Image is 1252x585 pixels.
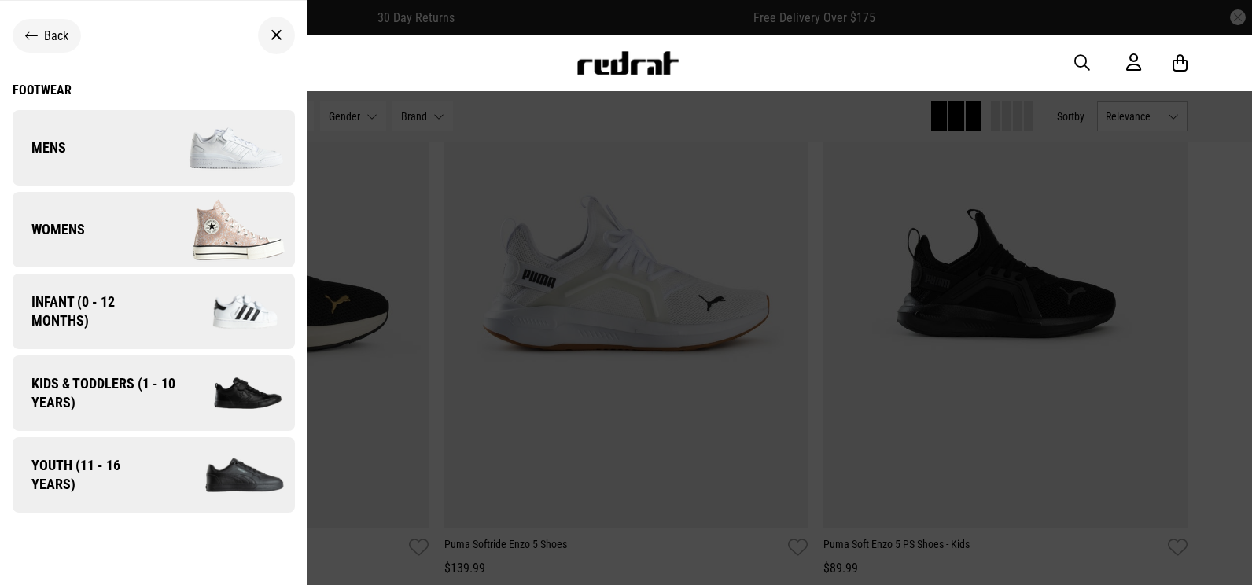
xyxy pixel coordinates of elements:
[13,437,295,513] a: Youth (11 - 16 years) Company
[13,292,164,330] span: Infant (0 - 12 months)
[13,192,295,267] a: Womens Company
[183,362,295,424] img: Company
[13,110,295,186] a: Mens Company
[13,138,66,157] span: Mens
[153,190,294,269] img: Company
[13,374,183,412] span: Kids & Toddlers (1 - 10 years)
[13,83,295,97] a: Footwear
[13,220,85,239] span: Womens
[13,6,60,53] button: Open LiveChat chat widget
[160,438,295,513] img: Company
[164,275,295,348] img: Company
[13,355,295,431] a: Kids & Toddlers (1 - 10 years) Company
[576,51,679,75] img: Redrat logo
[13,456,160,494] span: Youth (11 - 16 years)
[153,109,294,187] img: Company
[13,274,295,349] a: Infant (0 - 12 months) Company
[44,28,68,43] span: Back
